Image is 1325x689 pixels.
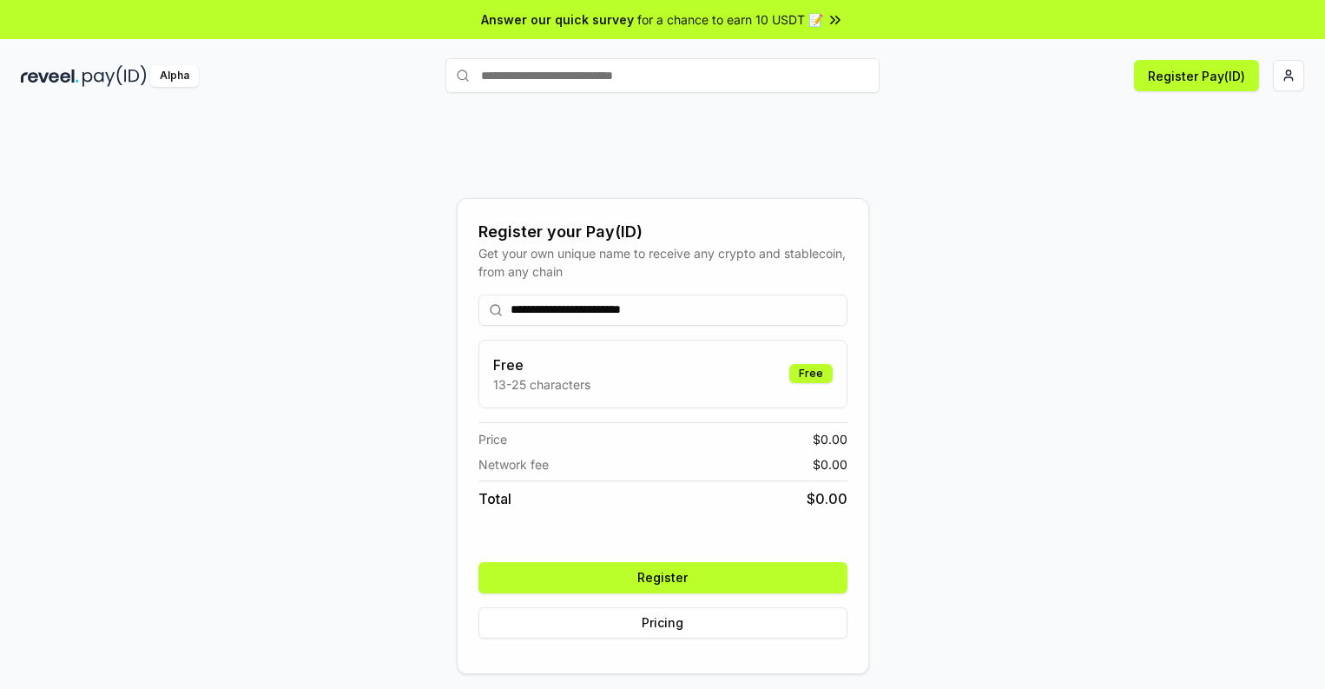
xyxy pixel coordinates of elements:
[478,455,549,474] span: Network fee
[478,562,847,593] button: Register
[478,430,507,448] span: Price
[813,430,847,448] span: $ 0.00
[21,65,79,87] img: reveel_dark
[150,65,199,87] div: Alpha
[807,488,847,509] span: $ 0.00
[481,10,634,29] span: Answer our quick survey
[493,375,590,394] p: 13-25 characters
[478,607,847,639] button: Pricing
[1134,60,1259,91] button: Register Pay(ID)
[478,220,847,244] div: Register your Pay(ID)
[637,10,823,29] span: for a chance to earn 10 USDT 📝
[478,488,511,509] span: Total
[789,364,833,383] div: Free
[813,455,847,474] span: $ 0.00
[478,244,847,281] div: Get your own unique name to receive any crypto and stablecoin, from any chain
[493,354,590,375] h3: Free
[82,65,147,87] img: pay_id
